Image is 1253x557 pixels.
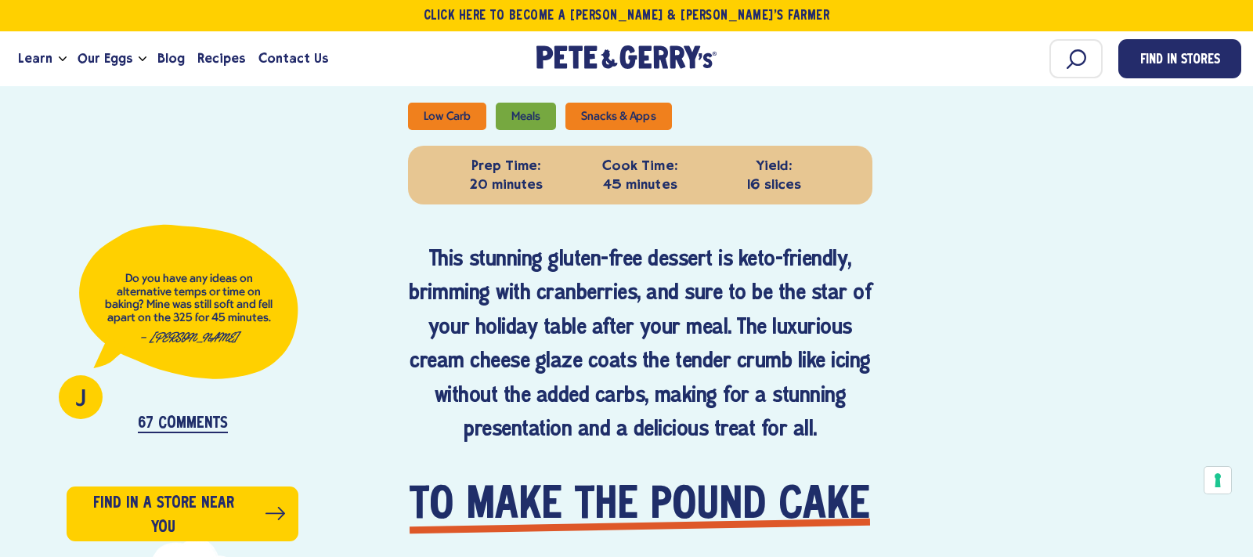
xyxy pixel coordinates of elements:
[408,244,872,448] h4: This stunning gluten-free dessert is keto-friendly, brimming with cranberries, and sure to be the...
[78,49,132,68] span: Our Eggs
[1049,39,1103,78] input: Search
[496,103,556,130] li: Meals
[410,483,870,530] strong: To make the pound cake
[139,332,238,343] em: — [PERSON_NAME]
[138,415,228,433] p: 67 Comments
[577,157,703,194] p: 45 minutes
[711,157,837,194] p: 16 slices
[191,38,251,80] a: Recipes
[443,157,569,175] strong: Prep Time:
[565,103,671,130] li: Snacks & Apps
[1204,467,1231,494] button: Your consent preferences for tracking technologies
[711,157,837,175] strong: Yield:
[577,157,703,175] strong: Cook Time:
[80,491,247,540] span: Find in a store near you
[139,56,146,62] button: Open the dropdown menu for Our Eggs
[151,38,191,80] a: Blog
[71,38,139,80] a: Our Eggs
[197,49,245,68] span: Recipes
[157,49,185,68] span: Blog
[258,49,328,68] span: Contact Us
[1140,50,1220,71] span: Find in Stores
[104,273,273,324] p: Do you have any ideas on alternative temps or time on baking? Mine was still soft and fell apart ...
[76,389,86,412] span: J
[1118,39,1241,78] a: Find in Stores
[59,56,67,62] button: Open the dropdown menu for Learn
[18,49,52,68] span: Learn
[67,486,298,541] a: Find in a store near you
[12,38,59,80] a: Learn
[252,38,334,80] a: Contact Us
[443,157,569,194] p: 20 minutes
[408,103,486,130] li: Low Carb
